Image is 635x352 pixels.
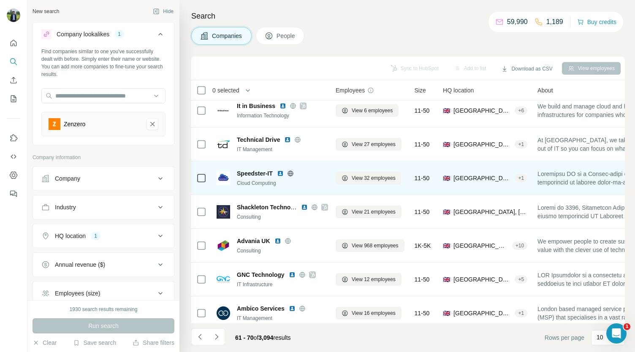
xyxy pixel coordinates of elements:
[515,309,527,317] div: + 1
[280,103,286,109] img: LinkedIn logo
[33,283,174,303] button: Employees (size)
[515,141,527,148] div: + 1
[33,8,59,15] div: New search
[336,104,399,117] button: View 6 employees
[33,226,174,246] button: HQ location1
[624,323,630,330] span: 1
[217,171,230,185] img: Logo of Speedster-IT
[443,106,450,115] span: 🇬🇧
[208,328,225,345] button: Navigate to next page
[336,138,402,151] button: View 27 employees
[55,289,100,298] div: Employees (size)
[515,174,527,182] div: + 1
[336,239,404,252] button: View 968 employees
[237,135,280,144] span: Technical Drive
[7,54,20,69] button: Search
[336,307,402,320] button: View 16 employees
[443,140,450,149] span: 🇬🇧
[91,232,100,240] div: 1
[237,237,270,245] span: Advania UK
[415,309,430,317] span: 11-50
[453,174,511,182] span: [GEOGRAPHIC_DATA], [GEOGRAPHIC_DATA]
[55,232,86,240] div: HQ location
[352,174,396,182] span: View 32 employees
[237,146,328,153] div: IT Management
[235,334,254,341] span: 61 - 70
[453,208,527,216] span: [GEOGRAPHIC_DATA], [GEOGRAPHIC_DATA], [GEOGRAPHIC_DATA]
[212,32,243,40] span: Companies
[352,107,393,114] span: View 6 employees
[443,309,450,317] span: 🇬🇧
[237,304,285,313] span: Ambico Services
[577,16,616,28] button: Buy credits
[217,276,230,283] img: Logo of GNC Technology
[133,338,174,347] button: Share filters
[55,174,80,183] div: Company
[415,106,430,115] span: 11-50
[33,154,174,161] p: Company information
[217,109,230,112] img: Logo of It in Business
[217,306,230,320] img: Logo of Ambico Services
[7,73,20,88] button: Enrich CSV
[55,260,105,269] div: Annual revenue ($)
[41,48,166,78] div: Find companies similar to one you've successfully dealt with before. Simply enter their name or w...
[57,30,109,38] div: Company lookalikes
[289,305,296,312] img: LinkedIn logo
[597,333,603,341] p: 10
[7,35,20,51] button: Quick start
[336,273,402,286] button: View 12 employees
[217,205,230,219] img: Logo of Shackleton Technologies
[495,62,558,75] button: Download as CSV
[453,241,509,250] span: [GEOGRAPHIC_DATA]
[237,213,328,221] div: Consulting
[7,186,20,201] button: Feedback
[443,174,450,182] span: 🇬🇧
[33,197,174,217] button: Industry
[217,138,230,151] img: Logo of Technical Drive
[7,149,20,164] button: Use Surfe API
[237,169,273,178] span: Speedster-IT
[237,247,328,255] div: Consulting
[277,32,296,40] span: People
[415,275,430,284] span: 11-50
[515,107,527,114] div: + 6
[237,112,328,119] div: Information Technology
[33,24,174,48] button: Company lookalikes1
[73,338,116,347] button: Save search
[515,276,527,283] div: + 5
[284,136,291,143] img: LinkedIn logo
[237,102,275,110] span: It in Business
[443,208,450,216] span: 🇬🇧
[191,328,208,345] button: Navigate to previous page
[453,140,511,149] span: [GEOGRAPHIC_DATA], [GEOGRAPHIC_DATA], [GEOGRAPHIC_DATA]
[336,86,365,95] span: Employees
[64,120,85,128] div: Zenzero
[453,309,511,317] span: [GEOGRAPHIC_DATA], [GEOGRAPHIC_DATA], [GEOGRAPHIC_DATA]
[453,275,511,284] span: [GEOGRAPHIC_DATA], [GEOGRAPHIC_DATA], [GEOGRAPHIC_DATA]
[352,242,399,249] span: View 968 employees
[277,170,284,177] img: LinkedIn logo
[147,118,158,130] button: Zenzero-remove-button
[237,271,285,279] span: GNC Technology
[191,10,625,22] h4: Search
[274,238,281,244] img: LinkedIn logo
[415,174,430,182] span: 11-50
[415,140,430,149] span: 11-50
[7,8,20,22] img: Avatar
[33,338,57,347] button: Clear
[443,275,450,284] span: 🇬🇧
[235,334,291,341] span: results
[415,241,431,250] span: 1K-5K
[237,179,328,187] div: Cloud Computing
[336,206,402,218] button: View 21 employees
[453,106,511,115] span: [GEOGRAPHIC_DATA], [GEOGRAPHIC_DATA]
[443,241,450,250] span: 🇬🇧
[7,168,20,183] button: Dashboard
[33,168,174,189] button: Company
[49,118,60,130] img: Zenzero-logo
[212,86,239,95] span: 0 selected
[237,204,308,211] span: Shackleton Technologies
[352,208,396,216] span: View 21 employees
[546,17,563,27] p: 1,189
[512,242,527,249] div: + 10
